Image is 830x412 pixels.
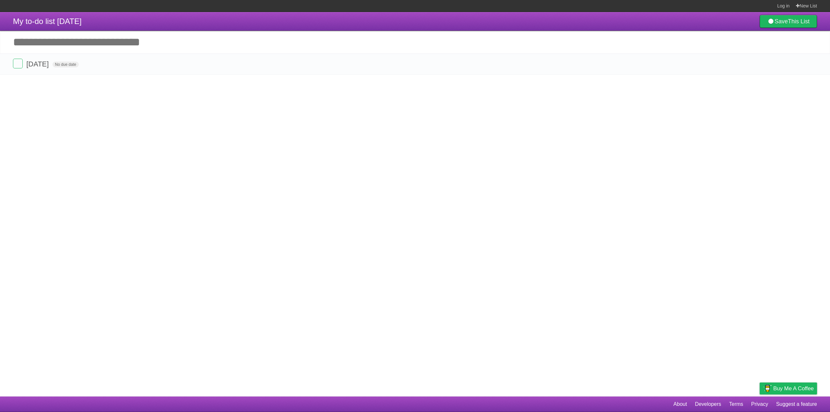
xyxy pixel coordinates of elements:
a: About [673,398,687,410]
label: Done [13,59,23,68]
a: Developers [695,398,721,410]
span: No due date [53,62,79,67]
img: Buy me a coffee [763,383,772,394]
b: This List [788,18,810,25]
a: Buy me a coffee [760,383,817,394]
a: Privacy [751,398,768,410]
a: SaveThis List [760,15,817,28]
a: Suggest a feature [776,398,817,410]
a: Terms [729,398,743,410]
span: My to-do list [DATE] [13,17,82,26]
span: Buy me a coffee [773,383,814,394]
span: [DATE] [26,60,50,68]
